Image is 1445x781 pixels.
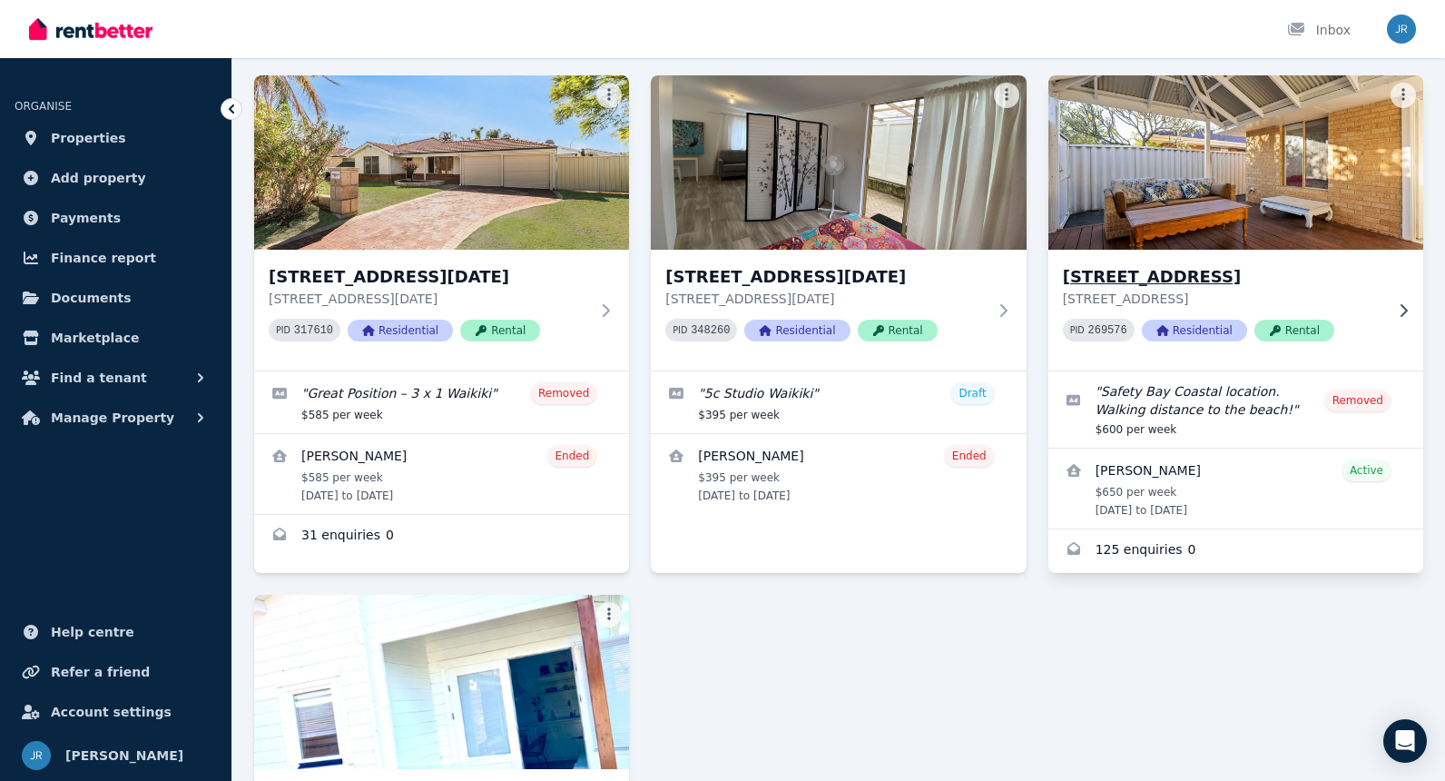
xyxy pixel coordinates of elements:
code: 348260 [691,324,730,337]
button: More options [994,83,1019,108]
span: Finance report [51,247,156,269]
h3: [STREET_ADDRESS] [1063,264,1383,290]
code: 269576 [1088,324,1127,337]
a: Add property [15,160,217,196]
a: Help centre [15,614,217,650]
p: [STREET_ADDRESS][DATE] [269,290,589,308]
img: Jody Rigby [1387,15,1416,44]
div: Open Intercom Messenger [1383,719,1427,763]
span: Marketplace [51,327,139,349]
button: Find a tenant [15,360,217,396]
span: Rental [1254,320,1334,341]
span: Residential [744,320,850,341]
h3: [STREET_ADDRESS][DATE] [665,264,986,290]
p: [STREET_ADDRESS][DATE] [665,290,986,308]
p: [STREET_ADDRESS] [1063,290,1383,308]
button: More options [596,602,622,628]
a: Edit listing: 5c Studio Waikiki [651,371,1026,433]
img: 5C Pola Place, Waikiki [651,75,1026,250]
span: Documents [51,287,132,309]
span: Manage Property [51,407,174,429]
img: RentBetter [29,15,152,43]
button: More options [1391,83,1416,108]
a: Properties [15,120,217,156]
a: Refer a friend [15,654,217,690]
img: 12 Bequia Place, Safety Bay [1038,71,1432,254]
span: Rental [858,320,938,341]
a: Account settings [15,694,217,730]
a: View details for Solange Olando [1048,449,1423,529]
span: Find a tenant [51,367,147,389]
a: 12 Bequia Place, Safety Bay[STREET_ADDRESS][STREET_ADDRESS]PID 269576ResidentialRental [1048,75,1423,371]
span: Add property [51,167,146,189]
span: Residential [1142,320,1247,341]
small: PID [276,325,290,335]
span: Residential [348,320,453,341]
button: Manage Property [15,400,217,436]
a: View details for Paige Elliot [651,434,1026,514]
button: More options [596,83,622,108]
code: 317610 [294,324,333,337]
span: Help centre [51,621,134,643]
a: View details for Diane Fogerty [254,434,629,514]
a: Payments [15,200,217,236]
small: PID [1070,325,1085,335]
a: Edit listing: Great Position – 3 x 1 Waikiki [254,371,629,433]
span: [PERSON_NAME] [65,745,183,766]
img: 5 Pola Place, Waikiki [254,75,629,250]
span: Rental [460,320,540,341]
span: Refer a friend [51,661,150,683]
a: Marketplace [15,320,217,356]
small: PID [673,325,687,335]
a: Enquiries for 12 Bequia Place, Safety Bay [1048,529,1423,573]
img: Jody Rigby [22,741,51,770]
img: studio 5/5 Pola Place, Waikiki [254,595,629,769]
h3: [STREET_ADDRESS][DATE] [269,264,589,290]
a: 5 Pola Place, Waikiki[STREET_ADDRESS][DATE][STREET_ADDRESS][DATE]PID 317610ResidentialRental [254,75,629,371]
a: Finance report [15,240,217,276]
span: Properties [51,127,126,149]
a: 5C Pola Place, Waikiki[STREET_ADDRESS][DATE][STREET_ADDRESS][DATE]PID 348260ResidentialRental [651,75,1026,371]
a: Documents [15,280,217,316]
div: Inbox [1287,21,1351,39]
a: Edit listing: Safety Bay Coastal location. Walking distance to the beach! [1048,371,1423,448]
a: Enquiries for 5 Pola Place, Waikiki [254,515,629,559]
span: Payments [51,207,121,229]
span: ORGANISE [15,100,72,113]
span: Account settings [51,701,172,723]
